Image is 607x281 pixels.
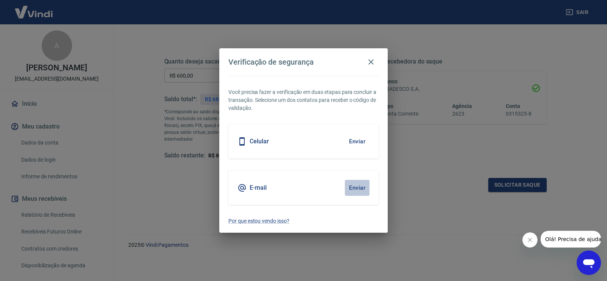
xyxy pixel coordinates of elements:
[228,88,379,112] p: Você precisa fazer a verificação em duas etapas para concluir a transação. Selecione um dos conta...
[345,180,370,196] button: Enviar
[250,138,269,145] h5: Celular
[541,231,601,248] iframe: Mensagem da empresa
[577,251,601,275] iframe: Botão para abrir a janela de mensagens
[250,184,267,192] h5: E-mail
[5,5,64,11] span: Olá! Precisa de ajuda?
[228,57,314,67] h4: Verificação de segurança
[345,133,370,149] button: Enviar
[228,217,379,225] a: Por que estou vendo isso?
[522,232,538,248] iframe: Fechar mensagem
